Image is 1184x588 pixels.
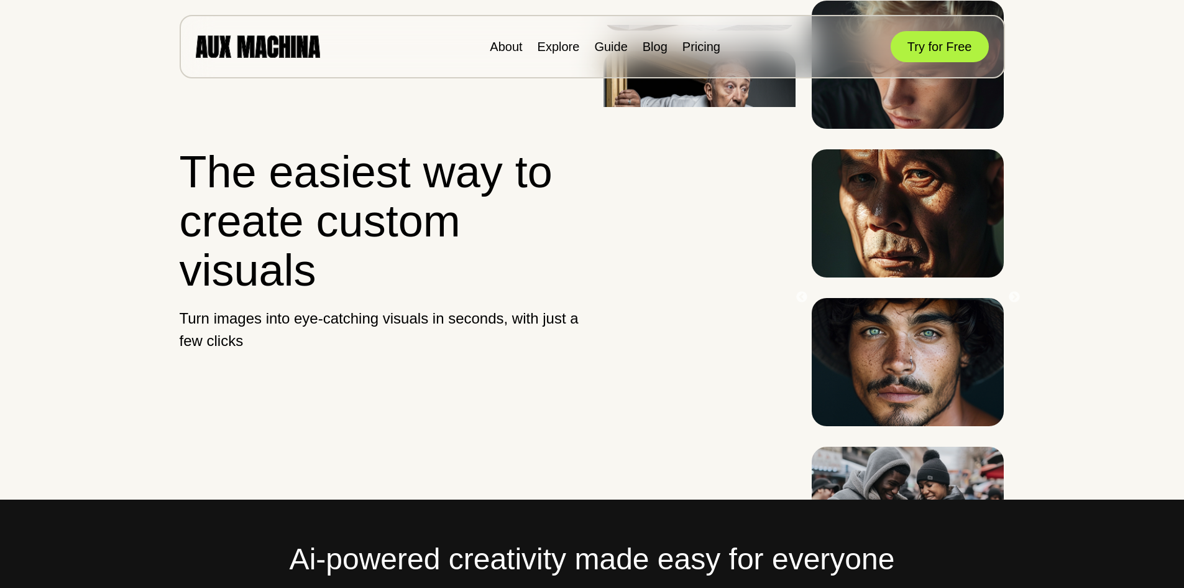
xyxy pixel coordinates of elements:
a: Guide [594,40,627,54]
img: Image [812,447,1004,575]
a: Pricing [682,40,720,54]
img: Image [812,298,1004,426]
h1: The easiest way to create custom visuals [180,147,582,296]
a: Blog [643,40,668,54]
a: Explore [538,40,580,54]
button: Next [1008,291,1021,304]
img: AUX MACHINA [196,35,320,57]
img: Image [812,149,1004,278]
p: Turn images into eye-catching visuals in seconds, with just a few clicks [180,307,582,352]
h2: Ai-powered creativity made easy for everyone [180,537,1005,582]
button: Try for Free [891,31,989,62]
a: About [490,40,522,54]
button: Previous [796,291,808,304]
